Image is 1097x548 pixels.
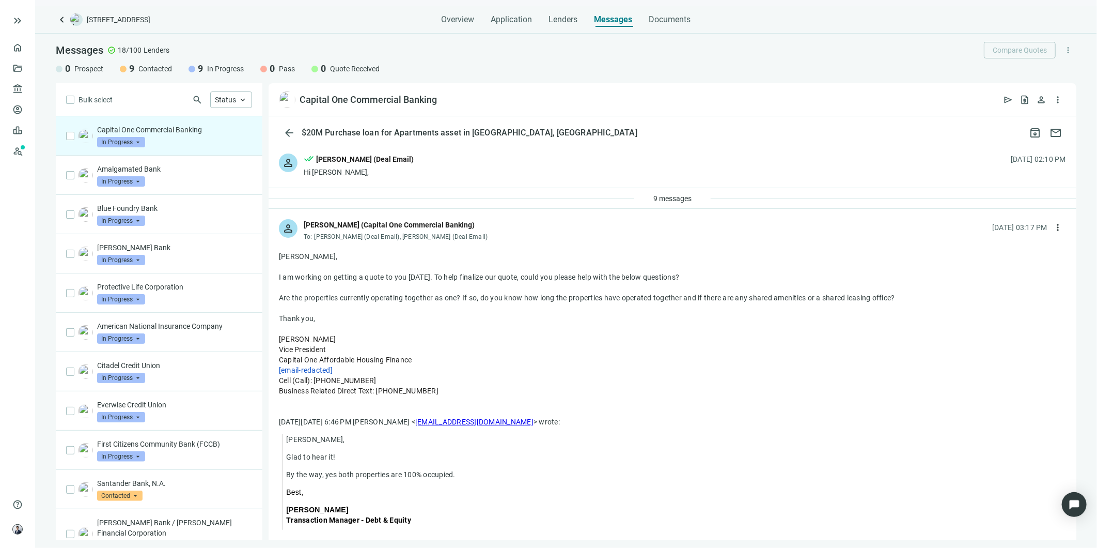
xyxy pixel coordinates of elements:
[330,64,380,74] span: Quote Received
[215,96,236,104] span: Status
[97,255,145,265] span: In Progress
[1062,492,1087,517] div: Open Intercom Messenger
[97,400,252,410] p: Everwise Credit Union
[11,14,24,27] button: keyboard_double_arrow_right
[1053,222,1063,233] span: more_vert
[304,233,490,241] div: To:
[79,482,93,497] img: 261f0efd-13fc-4df4-ba06-34423248265b
[79,527,93,541] img: 57d14a27-cdc9-4d6c-8a64-901f777736eb.png
[300,128,639,138] div: $20M Purchase loan for Apartments asset in [GEOGRAPHIC_DATA], [GEOGRAPHIC_DATA]
[1011,154,1066,165] div: [DATE] 02:10 PM
[129,63,134,75] span: 9
[1003,95,1013,105] span: send
[74,64,103,74] span: Prospect
[283,127,295,139] span: arrow_back
[97,137,145,147] span: In Progress
[1029,127,1041,139] span: archive
[549,14,578,25] span: Lenders
[321,63,326,75] span: 0
[1049,219,1066,236] button: more_vert
[12,84,20,94] span: account_balance
[315,233,488,240] span: [PERSON_NAME] (Deal Email), [PERSON_NAME] (Deal Email)
[70,13,83,26] img: deal-logo
[79,129,93,143] img: 2cbe36fd-62e2-470a-a228-3f5ee6a9a64a
[79,404,93,418] img: 85cc5686-cbfb-4092-b6a7-d9e9e3daedf0
[1000,92,1016,108] button: send
[1036,95,1046,105] span: person
[97,282,252,292] p: Protective Life Corporation
[316,154,414,165] div: [PERSON_NAME] (Deal Email)
[1016,92,1033,108] button: request_quote
[12,499,23,510] span: help
[138,64,172,74] span: Contacted
[238,95,247,104] span: keyboard_arrow_up
[87,14,150,25] span: [STREET_ADDRESS]
[491,14,532,25] span: Application
[442,14,475,25] span: Overview
[1053,95,1063,105] span: more_vert
[97,216,145,226] span: In Progress
[594,14,633,24] span: Messages
[79,364,93,379] img: 2938654b-dc07-4747-b65f-292b1ebd5470
[645,190,700,207] button: 9 messages
[97,176,145,187] span: In Progress
[97,451,145,462] span: In Progress
[1033,92,1049,108] button: person
[304,219,475,231] div: [PERSON_NAME] (Capital One Commercial Banking)
[653,194,692,203] span: 9 messages
[279,64,295,74] span: Pass
[13,525,22,534] img: avatar
[79,325,93,340] img: 1f975bcb-39a8-4475-90f7-6a1a3e5ff7e7
[97,478,252,489] p: Santander Bank, N.A.
[304,167,414,177] div: Hi [PERSON_NAME],
[79,247,93,261] img: 3c802d7e-114a-4634-a557-878eed3032f8.png
[279,92,295,108] img: 2cbe36fd-62e2-470a-a228-3f5ee6a9a64a
[649,14,691,25] span: Documents
[300,94,437,106] div: Capital One Commercial Banking
[97,333,145,344] span: In Progress
[97,439,252,449] p: First Citizens Community Bank (FCCB)
[279,123,300,143] button: arrow_back
[65,63,70,75] span: 0
[97,517,252,538] p: [PERSON_NAME] Bank / [PERSON_NAME] Financial Corporation
[97,360,252,371] p: Citadel Credit Union
[79,443,93,458] img: 4588c9b8-42bf-4904-b2a7-d5f7e0193bdf
[1049,92,1066,108] button: more_vert
[97,491,143,501] span: Contacted
[192,95,202,105] span: search
[118,45,142,55] span: 18/100
[97,373,145,383] span: In Progress
[79,94,113,105] span: Bulk select
[79,207,93,222] img: 22c0c756-752d-4072-b9f7-266bf648b86f
[282,222,294,235] span: person
[198,63,203,75] span: 9
[56,44,103,56] span: Messages
[79,286,93,300] img: 4475daf1-02ad-4071-bd35-4fddd677ec0c
[282,157,294,169] span: person
[97,125,252,135] p: Capital One Commercial Banking
[97,203,252,214] p: Blue Foundry Bank
[1063,45,1073,55] span: more_vert
[97,294,145,305] span: In Progress
[1020,95,1030,105] span: request_quote
[1060,42,1076,58] button: more_vert
[97,242,252,253] p: [PERSON_NAME] Bank
[144,45,169,55] span: Lenders
[1049,127,1062,139] span: mail
[56,13,68,26] a: keyboard_arrow_left
[79,168,93,182] img: af88d749-cef5-4d86-8bbf-8a2e4d1f3b26
[984,42,1056,58] button: Compare Quotes
[97,412,145,422] span: In Progress
[207,64,244,74] span: In Progress
[1025,123,1045,143] button: archive
[304,154,314,167] span: done_all
[97,321,252,331] p: American National Insurance Company
[270,63,275,75] span: 0
[1045,123,1066,143] button: mail
[97,164,252,174] p: Amalgamated Bank
[992,222,1047,233] div: [DATE] 03:17 PM
[107,46,116,54] span: check_circle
